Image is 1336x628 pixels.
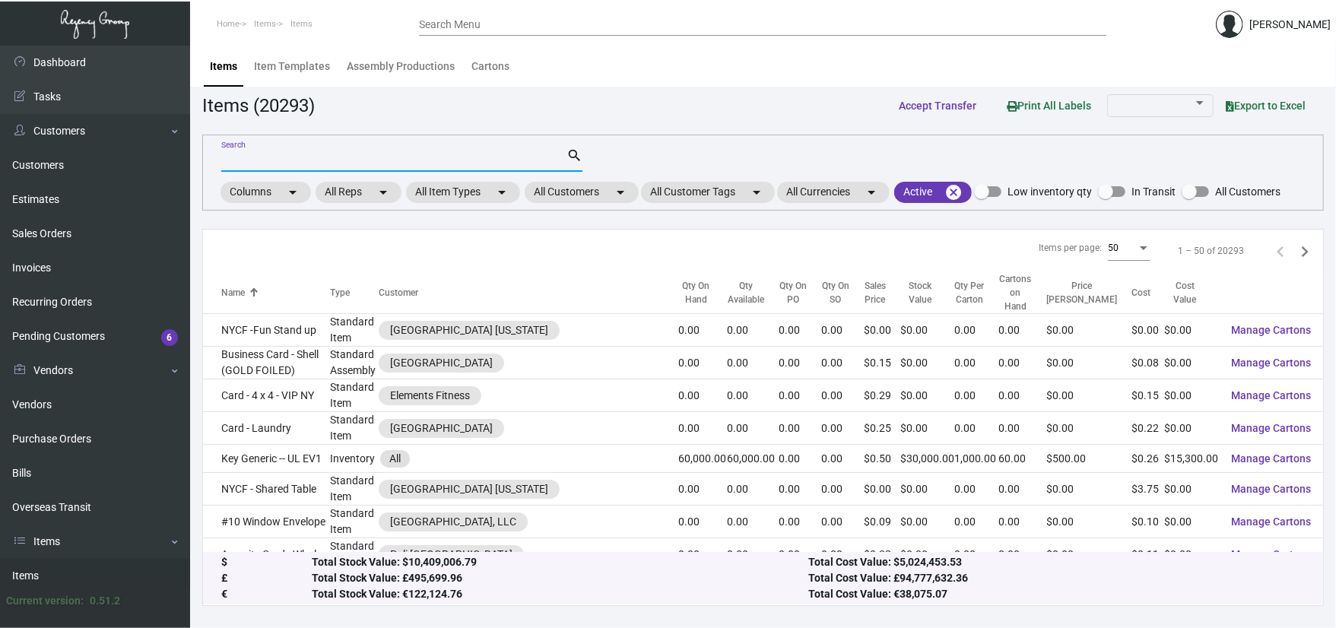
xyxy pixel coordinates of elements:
[1165,445,1219,473] td: $15,300.00
[821,538,864,571] td: 0.00
[380,450,410,468] mat-chip: All
[995,91,1103,119] button: Print All Labels
[1219,541,1323,568] button: Manage Cartons
[1165,314,1219,347] td: $0.00
[900,279,955,306] div: Stock Value
[1132,286,1151,300] div: Cost
[728,314,779,347] td: 0.00
[779,379,821,412] td: 0.00
[779,412,821,445] td: 0.00
[1231,422,1311,434] span: Manage Cartons
[221,286,245,300] div: Name
[6,593,84,609] div: Current version:
[1046,473,1132,506] td: $0.00
[331,314,379,347] td: Standard Item
[217,19,240,29] span: Home
[331,473,379,506] td: Standard Item
[808,555,1305,571] div: Total Cost Value: $5,024,453.53
[1216,11,1243,38] img: admin@bootstrapmaster.com
[900,538,955,571] td: $0.00
[864,347,900,379] td: $0.15
[254,19,276,29] span: Items
[864,445,900,473] td: $0.50
[779,279,808,306] div: Qty On PO
[1249,17,1331,33] div: [PERSON_NAME]
[779,473,821,506] td: 0.00
[864,279,900,306] div: Sales Price
[221,286,331,300] div: Name
[954,279,998,306] div: Qty Per Carton
[471,59,509,75] div: Cartons
[641,182,775,203] mat-chip: All Customer Tags
[808,587,1305,603] div: Total Cost Value: €38,075.07
[779,279,821,306] div: Qty On PO
[90,593,120,609] div: 0.51.2
[728,506,779,538] td: 0.00
[202,92,315,119] div: Items (20293)
[331,412,379,445] td: Standard Item
[284,183,302,201] mat-icon: arrow_drop_down
[821,412,864,445] td: 0.00
[821,473,864,506] td: 0.00
[1231,357,1311,369] span: Manage Cartons
[566,147,582,165] mat-icon: search
[1214,92,1318,119] button: Export to Excel
[728,412,779,445] td: 0.00
[998,445,1046,473] td: 60.00
[998,347,1046,379] td: 0.00
[203,445,331,473] td: Key Generic -- UL EV1
[390,514,516,530] div: [GEOGRAPHIC_DATA], LLC
[331,286,351,300] div: Type
[998,538,1046,571] td: 0.00
[998,506,1046,538] td: 0.00
[900,506,955,538] td: $0.00
[203,538,331,571] td: Amenity Card - Whale
[728,379,779,412] td: 0.00
[1231,483,1311,495] span: Manage Cartons
[728,279,765,306] div: Qty Available
[998,272,1033,313] div: Cartons on Hand
[1165,473,1219,506] td: $0.00
[1132,286,1165,300] div: Cost
[954,506,998,538] td: 0.00
[390,355,493,371] div: [GEOGRAPHIC_DATA]
[1165,412,1219,445] td: $0.00
[747,183,766,201] mat-icon: arrow_drop_down
[678,279,713,306] div: Qty On Hand
[203,347,331,379] td: Business Card - Shell (GOLD FOILED)
[998,379,1046,412] td: 0.00
[944,183,963,201] mat-icon: cancel
[203,473,331,506] td: NYCF - Shared Table
[1046,412,1132,445] td: $0.00
[221,587,312,603] div: €
[728,279,779,306] div: Qty Available
[1219,414,1323,442] button: Manage Cartons
[331,347,379,379] td: Standard Assembly
[1165,279,1205,306] div: Cost Value
[1108,243,1119,253] span: 50
[1132,506,1165,538] td: $0.10
[331,538,379,571] td: Standard Item
[1178,244,1244,258] div: 1 – 50 of 20293
[954,347,998,379] td: 0.00
[821,506,864,538] td: 0.00
[821,279,850,306] div: Qty On SO
[1215,182,1280,201] span: All Customers
[821,445,864,473] td: 0.00
[887,92,989,119] button: Accept Transfer
[374,183,392,201] mat-icon: arrow_drop_down
[864,412,900,445] td: $0.25
[1268,239,1293,263] button: Previous page
[1046,538,1132,571] td: $0.00
[678,279,727,306] div: Qty On Hand
[1231,548,1311,560] span: Manage Cartons
[1226,100,1306,112] span: Export to Excel
[1165,347,1219,379] td: $0.00
[290,19,313,29] span: Items
[611,183,630,201] mat-icon: arrow_drop_down
[203,379,331,412] td: Card - 4 x 4 - VIP NY
[1165,506,1219,538] td: $0.00
[1219,349,1323,376] button: Manage Cartons
[1132,412,1165,445] td: $0.22
[1108,243,1150,254] mat-select: Items per page:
